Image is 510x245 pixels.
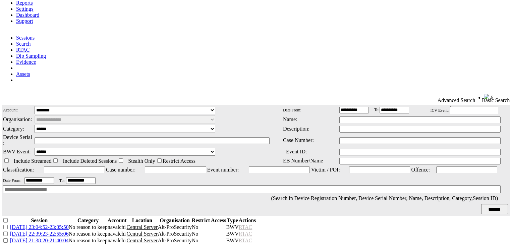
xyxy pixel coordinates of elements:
span: Name: [283,116,297,122]
span: No [192,224,199,230]
td: Restrict Access [156,157,196,164]
span: navalchi [108,224,126,230]
span: RTAC [239,224,252,230]
span: 6 [491,95,493,100]
th: Category [69,217,108,224]
span: Event ID: [286,149,307,154]
span: No reason to keep [69,231,108,237]
span: Stealth Only [128,158,155,164]
th: Session [10,217,69,224]
th: Actions [239,217,256,224]
span: (Search in Device Registration Number, Device Serial Number, Name, Description, Category,Session ID) [271,195,498,201]
span: RTAC [239,238,252,243]
span: Classification: [3,167,34,173]
span: BWV [226,231,238,237]
td: Account: [3,106,34,114]
span: navalchi [108,238,126,243]
img: bell25.png [484,94,489,99]
a: [DATE] 22:39:23-22:55:06 [10,231,69,237]
a: Settings [16,6,34,12]
span: BWV [226,224,238,230]
td: Date From: [283,106,338,114]
span: No reason to keep [69,238,108,243]
span: No reason to keep [69,224,108,230]
span: Alt-ProSecurity [158,231,191,237]
span: Device Serial : [3,134,32,146]
span: Alt-ProSecurity [158,224,191,230]
a: [DATE] 23:04:52-23:05:50 [10,224,69,230]
th: Organisation [158,217,191,224]
a: Dip Sampling [16,53,46,59]
th: Restrict Access [192,217,226,224]
span: No [192,231,199,237]
td: BWV Event: [3,147,34,156]
span: Offence: [411,167,430,173]
th: Location [127,217,158,224]
span: Event number: [207,167,239,173]
span: Case number: [106,167,135,173]
td: Category: [3,125,34,133]
span: Alt-ProSecurity [158,238,191,243]
td: Date From: [3,177,23,184]
span: Central Server [127,231,158,237]
th: Account [108,217,127,224]
span: RTAC [239,231,252,237]
th: Type [226,217,238,224]
a: Dashboard [16,12,39,18]
span: Victim / POI: [311,167,340,173]
a: Evidence [16,59,36,65]
a: Sessions [16,35,35,41]
span: Basic Search [482,97,510,103]
span: No [192,238,199,243]
span: Case Number: [283,137,314,143]
span: Include Streamed [14,158,51,164]
span: Include Deleted Sessions [63,158,117,164]
span: Welcome, Nav Alchi design (Administrator) [393,94,470,99]
a: Search [16,41,31,47]
a: RTAC [16,47,30,53]
td: To: [374,106,422,114]
span: Central Server [127,238,158,243]
span: EB Number/Name [283,158,323,163]
td: To: [59,177,65,184]
a: Support [16,18,33,24]
span: navalchi [108,231,126,237]
a: Assets [16,71,30,77]
span: BWV [226,238,238,243]
span: ICV Event: [430,108,449,113]
span: Organisation: [3,116,32,122]
span: Central Server [127,224,158,230]
span: Description: [283,126,309,132]
a: [DATE] 21:38:20-21:40:04 [10,238,69,243]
